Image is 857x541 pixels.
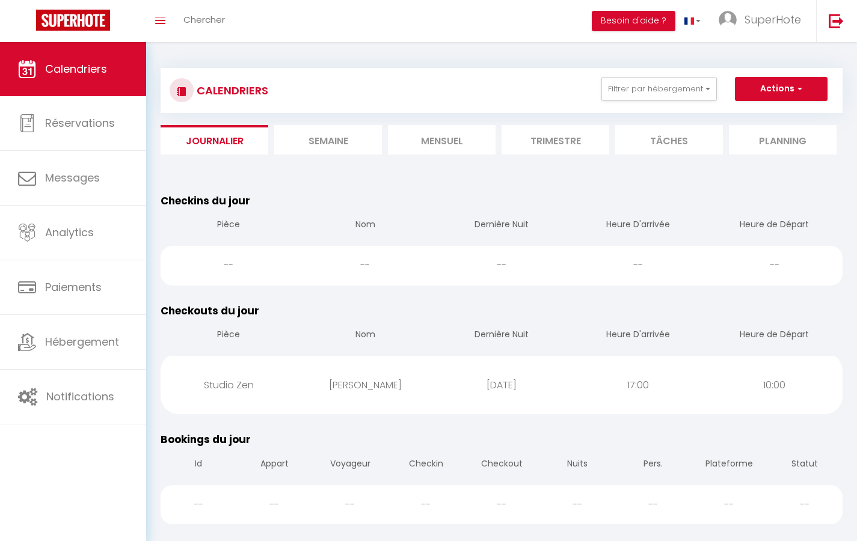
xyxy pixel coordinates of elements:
[45,334,119,349] span: Hébergement
[161,432,251,447] span: Bookings du jour
[706,246,843,285] div: --
[161,125,268,154] li: Journalier
[829,13,844,28] img: logout
[615,485,691,524] div: --
[601,77,717,101] button: Filtrer par hébergement
[161,194,250,208] span: Checkins du jour
[539,448,615,482] th: Nuits
[297,365,434,405] div: [PERSON_NAME]
[434,365,570,405] div: [DATE]
[312,485,388,524] div: --
[183,13,225,26] span: Chercher
[161,246,297,285] div: --
[161,365,297,405] div: Studio Zen
[745,12,801,27] span: SuperHote
[312,448,388,482] th: Voyageur
[719,11,737,29] img: ...
[161,304,259,318] span: Checkouts du jour
[10,5,46,41] button: Ouvrir le widget de chat LiveChat
[767,448,843,482] th: Statut
[45,61,107,76] span: Calendriers
[161,319,297,353] th: Pièce
[615,448,691,482] th: Pers.
[729,125,837,154] li: Planning
[45,170,100,185] span: Messages
[706,319,843,353] th: Heure de Départ
[691,448,767,482] th: Plateforme
[570,209,706,243] th: Heure D'arrivée
[274,125,382,154] li: Semaine
[36,10,110,31] img: Super Booking
[615,125,723,154] li: Tâches
[570,319,706,353] th: Heure D'arrivée
[388,448,464,482] th: Checkin
[706,365,843,405] div: 10:00
[434,319,570,353] th: Dernière Nuit
[46,389,114,404] span: Notifications
[735,77,828,101] button: Actions
[502,125,609,154] li: Trimestre
[592,11,675,31] button: Besoin d'aide ?
[464,448,539,482] th: Checkout
[570,246,706,285] div: --
[464,485,539,524] div: --
[194,77,268,104] h3: CALENDRIERS
[388,485,464,524] div: --
[236,485,312,524] div: --
[297,246,434,285] div: --
[388,125,496,154] li: Mensuel
[161,485,236,524] div: --
[767,485,843,524] div: --
[161,209,297,243] th: Pièce
[539,485,615,524] div: --
[297,319,434,353] th: Nom
[45,225,94,240] span: Analytics
[691,485,767,524] div: --
[161,448,236,482] th: Id
[45,280,102,295] span: Paiements
[434,246,570,285] div: --
[45,115,115,130] span: Réservations
[706,209,843,243] th: Heure de Départ
[236,448,312,482] th: Appart
[434,209,570,243] th: Dernière Nuit
[570,365,706,405] div: 17:00
[297,209,434,243] th: Nom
